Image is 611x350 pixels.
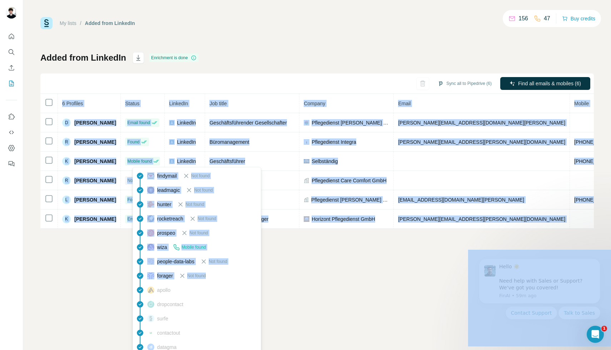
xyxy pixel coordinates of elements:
div: R [62,138,71,146]
span: rocketreach [157,215,183,222]
span: [PERSON_NAME] [74,119,116,126]
img: provider wiza logo [147,244,154,251]
span: Pflegedienst Integra [312,138,356,146]
span: Found [127,197,139,203]
span: Not found [191,173,210,179]
span: Mobile found [182,244,206,250]
div: D [62,118,71,127]
span: [PERSON_NAME][EMAIL_ADDRESS][PERSON_NAME][DOMAIN_NAME] [398,216,565,222]
img: LinkedIn logo [169,158,175,164]
span: apollo [157,286,170,294]
span: Pflegedienst [PERSON_NAME] & [PERSON_NAME] GmbH [312,119,389,126]
span: Not found [194,187,213,193]
span: LinkedIn [177,138,196,146]
button: Dashboard [6,142,17,154]
span: Not found [209,258,227,265]
button: My lists [6,77,17,90]
img: provider forager logo [147,272,154,279]
p: 47 [544,14,550,23]
span: 1 [601,326,607,331]
img: company-logo [304,159,309,163]
span: people-data-labs [157,258,194,265]
span: contactout [157,329,180,336]
span: [PERSON_NAME] [74,158,116,165]
span: [PERSON_NAME] [74,177,116,184]
div: L [62,196,71,204]
img: provider hunter logo [147,201,154,207]
span: Geschäftsführer [209,158,245,164]
span: LinkedIn [169,101,188,106]
span: Horizont Pflegedienst GmbH [312,215,375,223]
span: Find all emails & mobiles (6) [518,80,581,87]
img: provider contactout logo [147,331,154,335]
img: provider apollo logo [147,286,154,294]
img: provider surfe logo [147,315,154,322]
img: provider findymail logo [147,172,154,179]
span: Not found [185,201,204,208]
span: [PERSON_NAME] [74,215,116,223]
span: Not found [198,215,216,222]
button: Sync all to Pipedrive (6) [433,78,497,89]
span: findymail [157,172,177,179]
button: Enrich CSV [6,61,17,74]
span: Selbständig [312,158,338,165]
div: K [62,157,71,166]
span: Company [304,101,325,106]
span: Büromanagement [209,139,249,145]
span: prospeo [157,229,175,237]
span: [PERSON_NAME] [74,138,116,146]
div: K [62,215,71,223]
li: / [80,20,81,27]
button: Use Surfe API [6,126,17,139]
span: leadmagic [157,187,180,194]
img: provider rocketreach logo [147,215,154,222]
span: Not found [127,177,146,184]
img: company-logo [304,216,309,222]
span: [PERSON_NAME][EMAIL_ADDRESS][DOMAIN_NAME][PERSON_NAME] [398,120,565,126]
img: Surfe Logo [40,17,53,29]
h1: Added from LinkedIn [40,52,126,64]
iframe: Intercom notifications message [468,250,611,346]
div: R [62,176,71,185]
img: provider prospeo logo [147,229,154,237]
img: Avatar [6,7,17,19]
span: Email found [127,216,150,222]
span: Mobile [574,101,589,106]
img: provider leadmagic logo [147,187,154,194]
a: My lists [60,20,76,26]
span: 6 Profiles [62,101,83,106]
span: Not found [189,230,208,236]
span: LinkedIn [177,119,196,126]
span: Status [125,101,139,106]
span: Email found [127,120,150,126]
iframe: Intercom live chat [587,326,604,343]
span: Pflegedienst Care Comfort GmbH [312,177,386,184]
p: 156 [518,14,528,23]
div: Enrichment is done [149,54,199,62]
span: Job title [209,101,227,106]
span: Geschäftsführender Gesellschafter [209,120,287,126]
img: company-logo [304,139,309,145]
span: Email [398,101,411,106]
button: Search [6,46,17,59]
span: dropcontact [157,301,183,308]
span: Pflegedienst [PERSON_NAME] GmbH [311,196,389,203]
button: Find all emails & mobiles (6) [500,77,590,90]
span: LinkedIn [177,158,196,165]
span: surfe [157,315,168,322]
button: Use Surfe on LinkedIn [6,110,17,123]
span: [EMAIL_ADDRESS][DOMAIN_NAME][PERSON_NAME] [398,197,524,203]
span: Mobile found [127,158,152,164]
span: Found [127,139,139,145]
span: hunter [157,201,172,208]
span: Not found [187,273,206,279]
span: [PERSON_NAME][EMAIL_ADDRESS][PERSON_NAME][DOMAIN_NAME] [398,139,565,145]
